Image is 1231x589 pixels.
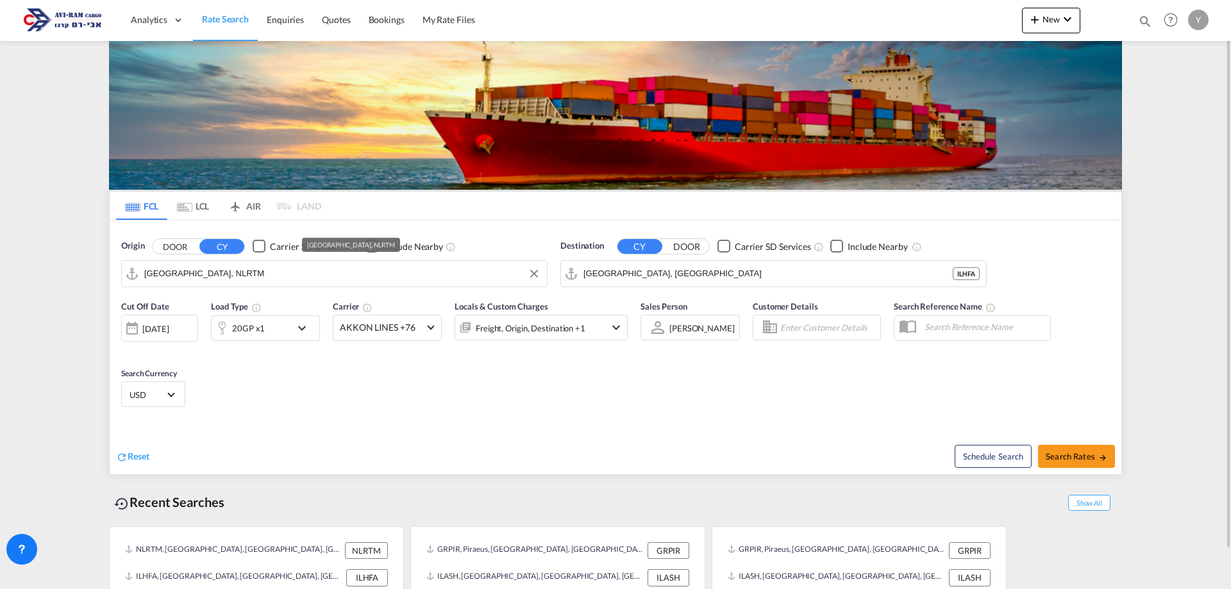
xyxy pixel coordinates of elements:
md-pagination-wrapper: Use the left and right arrow keys to navigate between tabs [116,192,321,220]
md-input-container: Haifa, ILHFA [561,261,986,286]
span: Rate Search [202,13,249,24]
span: Show All [1068,495,1110,511]
div: Include Nearby [383,240,443,253]
div: Help [1160,9,1188,32]
md-checkbox: Checkbox No Ink [830,240,908,253]
span: Search Currency [121,369,177,378]
md-icon: Your search will be saved by the below given name [985,303,996,313]
div: icon-refreshReset [116,450,149,464]
span: Origin [121,240,144,253]
md-icon: icon-plus 400-fg [1027,12,1043,27]
md-datepicker: Select [121,340,131,358]
span: USD [130,389,165,401]
span: Reset [128,451,149,461]
span: Locals & Custom Charges [455,301,548,311]
md-select: Select Currency: $ USDUnited States Dollar [128,385,178,404]
div: Include Nearby [848,240,908,253]
md-icon: icon-magnify [1138,14,1152,28]
span: Destination [560,240,604,253]
span: New [1027,14,1075,24]
md-tab-item: FCL [116,192,167,220]
md-icon: icon-chevron-down [1060,12,1075,27]
button: Clear Input [524,264,544,283]
input: Search by Port [144,264,540,283]
div: ILHFA, Haifa, Israel, Levante, Middle East [125,569,343,586]
md-icon: icon-chevron-down [294,320,316,336]
div: ILASH [648,569,689,586]
span: AKKON LINES +76 [340,321,423,334]
span: Analytics [131,13,167,26]
md-icon: icon-refresh [116,451,128,463]
div: Origin DOOR CY Checkbox No InkUnchecked: Search for CY (Container Yard) services for all selected... [110,220,1121,474]
span: Search Reference Name [894,301,996,311]
span: My Rate Files [423,14,475,25]
div: Freight Origin Destination Factory Stuffing [476,319,585,337]
img: 166978e0a5f911edb4280f3c7a976193.png [19,6,106,35]
md-icon: icon-chevron-down [608,320,624,335]
input: Enter Customer Details [780,318,876,337]
span: Carrier [333,301,373,311]
div: 20GP x1 [232,319,265,337]
input: Search by Port [583,264,953,283]
md-icon: Unchecked: Search for CY (Container Yard) services for all selected carriers.Checked : Search for... [814,242,824,252]
div: Y [1188,10,1209,30]
md-tab-item: AIR [219,192,270,220]
div: GRPIR [648,542,689,559]
div: [GEOGRAPHIC_DATA], NLRTM [307,238,395,252]
div: NLRTM, Rotterdam, Netherlands, Western Europe, Europe [125,542,342,559]
span: Help [1160,9,1182,31]
md-icon: icon-backup-restore [114,496,130,511]
div: ILHFA [953,267,980,280]
div: GRPIR, Piraeus, Greece, Southern Europe, Europe [728,542,946,559]
span: Load Type [211,301,262,311]
button: icon-plus 400-fgNewicon-chevron-down [1022,8,1080,33]
div: Carrier SD Services [270,240,346,253]
button: CY [199,239,244,254]
md-checkbox: Checkbox No Ink [365,240,443,253]
div: Freight Origin Destination Factory Stuffingicon-chevron-down [455,315,628,340]
md-icon: Unchecked: Ignores neighbouring ports when fetching rates.Checked : Includes neighbouring ports w... [912,242,922,252]
input: Search Reference Name [918,317,1050,336]
md-checkbox: Checkbox No Ink [717,240,811,253]
span: Bookings [369,14,405,25]
md-icon: icon-arrow-right [1098,453,1107,462]
button: Search Ratesicon-arrow-right [1038,445,1115,468]
div: GRPIR, Piraeus, Greece, Southern Europe, Europe [426,542,644,559]
div: [PERSON_NAME] [669,323,735,333]
md-input-container: Rotterdam, NLRTM [122,261,547,286]
span: Search Rates [1046,451,1107,461]
md-icon: icon-information-outline [251,303,262,313]
div: GRPIR [949,542,991,559]
span: Customer Details [753,301,817,311]
button: DOOR [153,239,197,254]
md-icon: icon-airplane [228,199,243,208]
div: Carrier SD Services [735,240,811,253]
md-checkbox: Checkbox No Ink [253,240,346,253]
div: [DATE] [142,323,169,335]
md-select: Sales Person: Yulia Vainblat [668,319,736,337]
div: ILASH, Ashdod, Israel, Levante, Middle East [728,569,946,586]
img: LCL+%26+FCL+BACKGROUND.png [109,41,1122,190]
span: Sales Person [641,301,687,311]
span: Cut Off Date [121,301,169,311]
div: NLRTM [345,542,388,559]
div: icon-magnify [1138,14,1152,33]
div: 20GP x1icon-chevron-down [211,315,320,341]
span: Quotes [322,14,350,25]
button: CY [617,239,662,254]
md-tab-item: LCL [167,192,219,220]
button: DOOR [664,239,709,254]
div: ILASH, Ashdod, Israel, Levante, Middle East [426,569,644,586]
div: ILHFA [346,569,388,586]
span: Enquiries [267,14,304,25]
md-icon: The selected Trucker/Carrierwill be displayed in the rate results If the rates are from another f... [362,303,373,313]
div: [DATE] [121,315,198,342]
div: ILASH [949,569,991,586]
button: Note: By default Schedule search will only considerorigin ports, destination ports and cut off da... [955,445,1032,468]
div: Recent Searches [109,488,230,517]
md-icon: Unchecked: Ignores neighbouring ports when fetching rates.Checked : Includes neighbouring ports w... [446,242,456,252]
